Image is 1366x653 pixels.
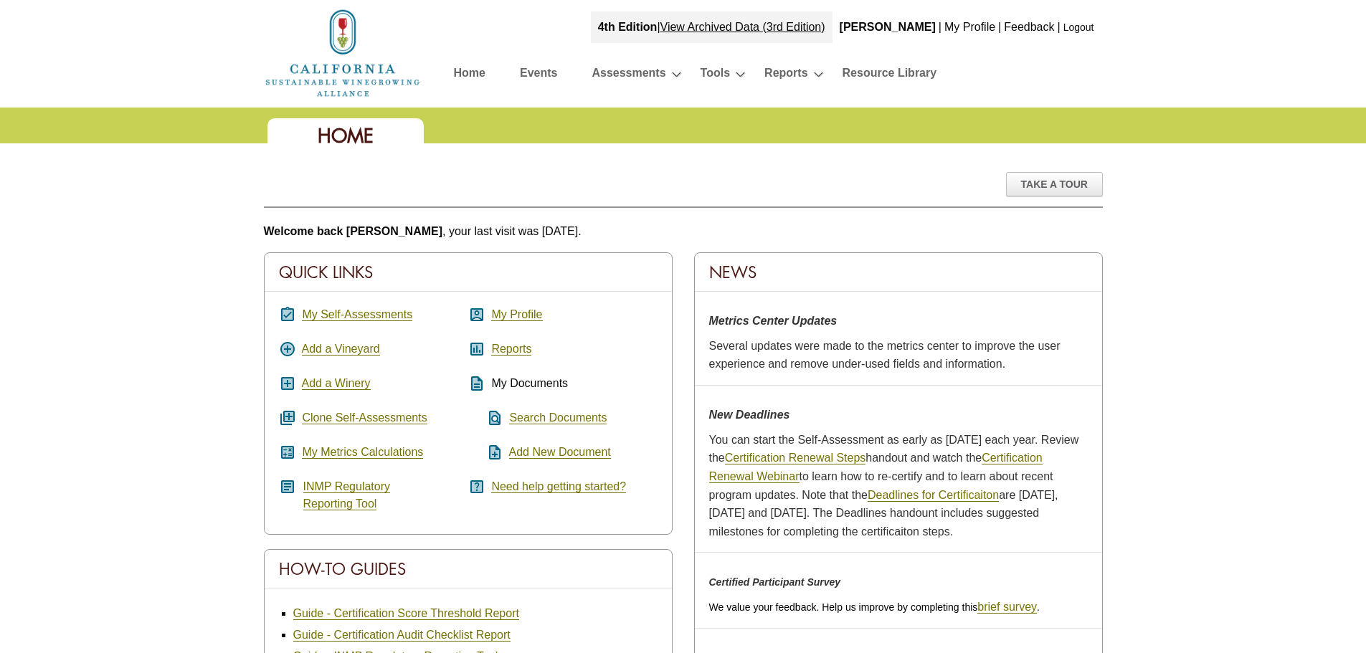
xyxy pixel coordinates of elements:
[468,444,503,461] i: note_add
[1006,172,1103,196] div: Take A Tour
[843,63,937,88] a: Resource Library
[264,7,422,99] img: logo_cswa2x.png
[695,253,1102,292] div: News
[709,452,1043,483] a: Certification Renewal Webinar
[1056,11,1062,43] div: |
[937,11,943,43] div: |
[868,489,999,502] a: Deadlines for Certificaiton
[293,629,511,642] a: Guide - Certification Audit Checklist Report
[279,375,296,392] i: add_box
[592,63,665,88] a: Assessments
[709,601,1040,613] span: We value your feedback. Help us improve by completing this .
[997,11,1002,43] div: |
[709,409,790,421] strong: New Deadlines
[591,11,833,43] div: |
[709,340,1061,371] span: Several updates were made to the metrics center to improve the user experience and remove under-u...
[1063,22,1094,33] a: Logout
[302,343,380,356] a: Add a Vineyard
[660,21,825,33] a: View Archived Data (3rd Edition)
[709,431,1088,541] p: You can start the Self-Assessment as early as [DATE] each year. Review the handout and watch the ...
[265,550,672,588] div: How-To Guides
[279,340,296,358] i: add_circle
[709,315,838,327] strong: Metrics Center Updates
[265,253,672,292] div: Quick Links
[279,306,296,323] i: assignment_turned_in
[709,576,841,588] em: Certified Participant Survey
[468,306,485,323] i: account_box
[293,607,519,620] a: Guide - Certification Score Threshold Report
[302,446,423,459] a: My Metrics Calculations
[520,63,557,88] a: Events
[1004,21,1054,33] a: Feedback
[264,222,1103,241] p: , your last visit was [DATE].
[279,444,296,461] i: calculate
[302,308,412,321] a: My Self-Assessments
[491,343,531,356] a: Reports
[279,478,296,495] i: article
[318,123,374,148] span: Home
[468,409,503,426] i: find_in_page
[302,377,371,390] a: Add a Winery
[840,21,936,33] b: [PERSON_NAME]
[944,21,995,33] a: My Profile
[279,409,296,426] i: queue
[264,225,443,237] b: Welcome back [PERSON_NAME]
[302,411,427,424] a: Clone Self-Assessments
[509,446,611,459] a: Add New Document
[454,63,485,88] a: Home
[303,480,391,510] a: INMP RegulatoryReporting Tool
[468,340,485,358] i: assessment
[491,377,568,389] span: My Documents
[764,63,807,88] a: Reports
[598,21,658,33] strong: 4th Edition
[468,375,485,392] i: description
[491,308,542,321] a: My Profile
[701,63,730,88] a: Tools
[725,452,866,464] a: Certification Renewal Steps
[509,411,607,424] a: Search Documents
[491,480,626,493] a: Need help getting started?
[977,601,1037,614] a: brief survey
[264,46,422,58] a: Home
[468,478,485,495] i: help_center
